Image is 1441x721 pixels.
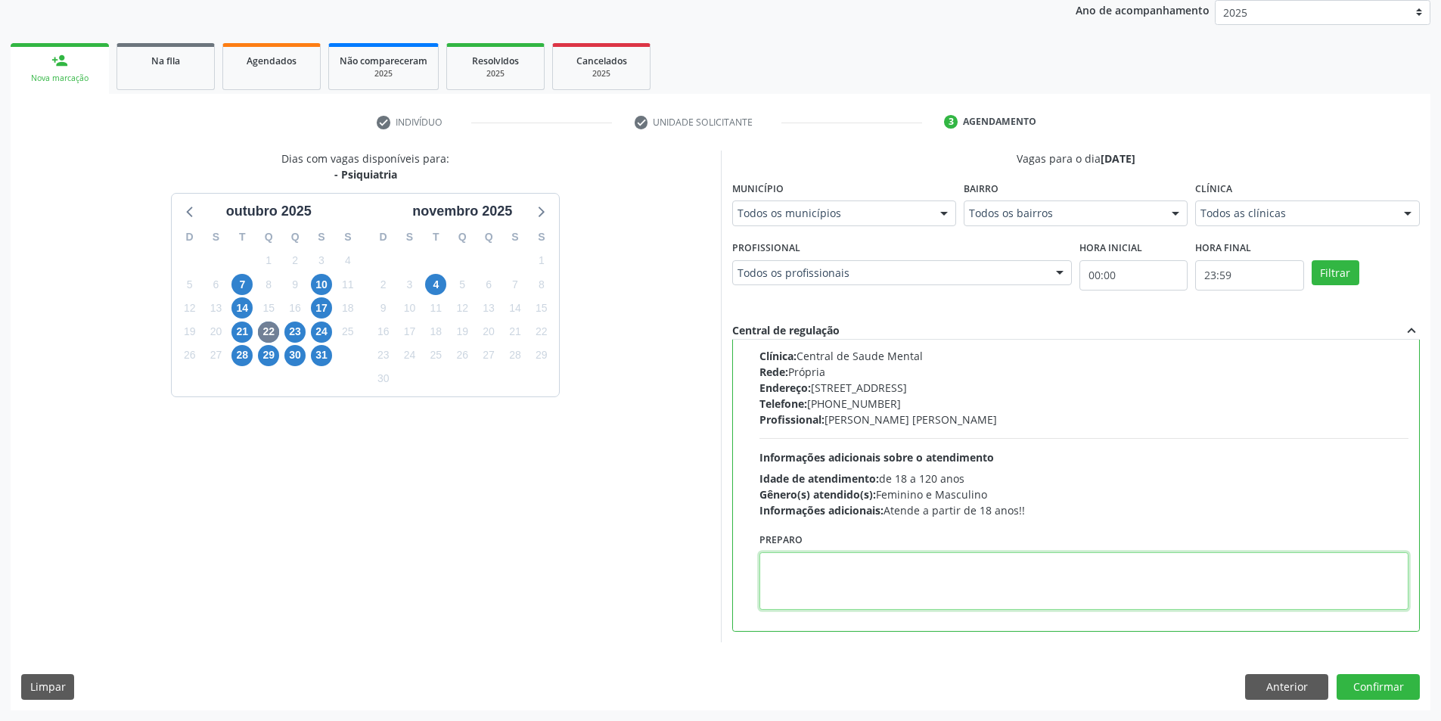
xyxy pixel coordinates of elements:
[732,151,1421,166] div: Vagas para o dia
[206,322,227,343] span: segunda-feira, 20 de outubro de 2025
[502,225,529,249] div: S
[576,54,627,67] span: Cancelados
[373,274,394,295] span: domingo, 2 de novembro de 2025
[759,348,1409,364] div: Central de Saude Mental
[284,345,306,366] span: quinta-feira, 30 de outubro de 2025
[179,297,200,319] span: domingo, 12 de outubro de 2025
[309,225,335,249] div: S
[1337,674,1420,700] button: Confirmar
[281,151,449,182] div: Dias com vagas disponíveis para:
[399,274,421,295] span: segunda-feira, 3 de novembro de 2025
[425,322,446,343] span: terça-feira, 18 de novembro de 2025
[176,225,203,249] div: D
[759,349,797,363] span: Clínica:
[964,177,998,200] label: Bairro
[425,297,446,319] span: terça-feira, 11 de novembro de 2025
[373,322,394,343] span: domingo, 16 de novembro de 2025
[476,225,502,249] div: Q
[282,225,309,249] div: Q
[179,274,200,295] span: domingo, 5 de outubro de 2025
[231,297,253,319] span: terça-feira, 14 de outubro de 2025
[528,225,554,249] div: S
[206,274,227,295] span: segunda-feira, 6 de outubro de 2025
[759,396,1409,412] div: [PHONE_NUMBER]
[1101,151,1135,166] span: [DATE]
[247,54,297,67] span: Agendados
[311,297,332,319] span: sexta-feira, 17 de outubro de 2025
[373,297,394,319] span: domingo, 9 de novembro de 2025
[478,322,499,343] span: quinta-feira, 20 de novembro de 2025
[458,68,533,79] div: 2025
[231,322,253,343] span: terça-feira, 21 de outubro de 2025
[759,364,1409,380] div: Própria
[206,345,227,366] span: segunda-feira, 27 de outubro de 2025
[531,250,552,272] span: sábado, 1 de novembro de 2025
[759,502,1409,518] div: Atende a partir de 18 anos!!
[206,297,227,319] span: segunda-feira, 13 de outubro de 2025
[337,274,359,295] span: sábado, 11 de outubro de 2025
[732,237,800,260] label: Profissional
[256,225,282,249] div: Q
[759,380,1409,396] div: [STREET_ADDRESS]
[452,297,473,319] span: quarta-feira, 12 de novembro de 2025
[969,206,1157,221] span: Todos os bairros
[220,201,318,222] div: outubro 2025
[478,297,499,319] span: quinta-feira, 13 de novembro de 2025
[337,250,359,272] span: sábado, 4 de outubro de 2025
[425,274,446,295] span: terça-feira, 4 de novembro de 2025
[373,368,394,390] span: domingo, 30 de novembro de 2025
[505,274,526,295] span: sexta-feira, 7 de novembro de 2025
[452,322,473,343] span: quarta-feira, 19 de novembro de 2025
[21,73,98,84] div: Nova marcação
[1403,322,1420,339] i: expand_less
[258,322,279,343] span: quarta-feira, 22 de outubro de 2025
[478,274,499,295] span: quinta-feira, 6 de novembro de 2025
[203,225,229,249] div: S
[732,322,840,339] div: Central de regulação
[1195,237,1251,260] label: Hora final
[258,250,279,272] span: quarta-feira, 1 de outubro de 2025
[738,206,925,221] span: Todos os municípios
[759,365,788,379] span: Rede:
[1245,674,1328,700] button: Anterior
[151,54,180,67] span: Na fila
[51,52,68,69] div: person_add
[231,274,253,295] span: terça-feira, 7 de outubro de 2025
[759,487,876,502] span: Gênero(s) atendido(s):
[258,274,279,295] span: quarta-feira, 8 de outubro de 2025
[505,297,526,319] span: sexta-feira, 14 de novembro de 2025
[337,297,359,319] span: sábado, 18 de outubro de 2025
[399,322,421,343] span: segunda-feira, 17 de novembro de 2025
[1312,260,1359,286] button: Filtrar
[759,381,811,395] span: Endereço:
[340,54,427,67] span: Não compareceram
[396,225,423,249] div: S
[284,250,306,272] span: quinta-feira, 2 de outubro de 2025
[449,225,476,249] div: Q
[963,115,1036,129] div: Agendamento
[759,471,879,486] span: Idade de atendimento:
[337,322,359,343] span: sábado, 25 de outubro de 2025
[281,166,449,182] div: - Psiquiatria
[759,529,803,552] label: Preparo
[179,322,200,343] span: domingo, 19 de outubro de 2025
[738,266,1042,281] span: Todos os profissionais
[531,345,552,366] span: sábado, 29 de novembro de 2025
[258,297,279,319] span: quarta-feira, 15 de outubro de 2025
[258,345,279,366] span: quarta-feira, 29 de outubro de 2025
[759,486,1409,502] div: Feminino e Masculino
[531,322,552,343] span: sábado, 22 de novembro de 2025
[1079,237,1142,260] label: Hora inicial
[284,297,306,319] span: quinta-feira, 16 de outubro de 2025
[284,322,306,343] span: quinta-feira, 23 de outubro de 2025
[531,297,552,319] span: sábado, 15 de novembro de 2025
[944,115,958,129] div: 3
[759,471,1409,486] div: de 18 a 120 anos
[1195,260,1303,291] input: Selecione o horário
[472,54,519,67] span: Resolvidos
[370,225,396,249] div: D
[759,503,884,517] span: Informações adicionais:
[478,345,499,366] span: quinta-feira, 27 de novembro de 2025
[425,345,446,366] span: terça-feira, 25 de novembro de 2025
[423,225,449,249] div: T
